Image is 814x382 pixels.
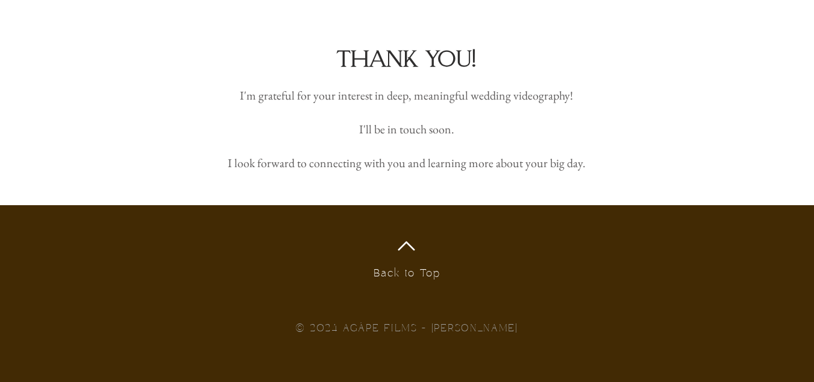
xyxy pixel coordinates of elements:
span: I look forward to connecting with you and learning more about your big day. [228,155,586,171]
span: I'm grateful for your interest in deep, meaningful wedding videography! [240,88,573,103]
span: I'll be in touch soon. [359,121,454,137]
span: © 2024 AGÁPE FILMS - [PERSON_NAME] [295,322,518,335]
a: Back to Top [374,267,440,280]
span: thank you! [337,45,477,72]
